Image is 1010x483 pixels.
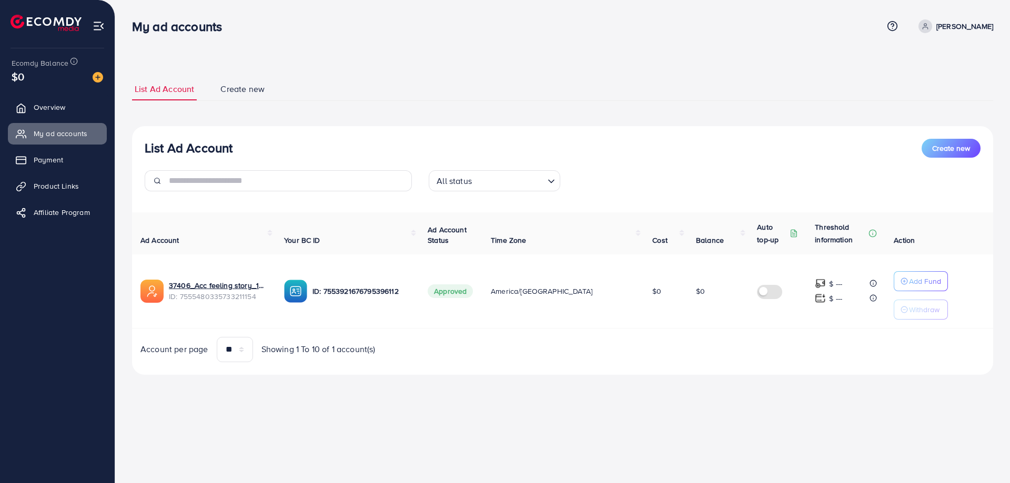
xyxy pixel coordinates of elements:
span: Action [894,235,915,245]
span: Overview [34,102,65,112]
span: My ad accounts [34,128,87,139]
p: ID: 7553921676795396112 [312,285,411,297]
span: $0 [652,286,661,296]
button: Add Fund [894,271,948,291]
a: Product Links [8,176,107,197]
div: <span class='underline'>37406_Acc feeling story_1759147422800</span></br>7555480335733211154 [169,280,267,302]
iframe: Chat [965,436,1002,475]
img: image [93,72,103,83]
span: Create new [932,143,970,153]
button: Withdraw [894,300,948,320]
span: Payment [34,155,63,165]
div: Search for option [429,170,560,191]
img: ic-ads-acc.e4c84228.svg [140,280,164,303]
h3: List Ad Account [145,140,233,156]
span: $0 [696,286,705,296]
img: menu [93,20,105,32]
p: Auto top-up [757,221,787,246]
img: ic-ba-acc.ded83a64.svg [284,280,307,303]
span: Ad Account Status [428,224,467,245]
span: Time Zone [491,235,526,245]
span: Your BC ID [284,235,320,245]
span: Ecomdy Balance [12,58,68,68]
h3: My ad accounts [132,19,230,34]
span: Ad Account [140,235,179,245]
span: ID: 7555480335733211154 [169,291,267,302]
a: 37406_Acc feeling story_1759147422800 [169,280,267,291]
a: Payment [8,149,107,170]
span: Balance [696,235,724,245]
p: [PERSON_NAME] [936,20,993,33]
p: Threshold information [815,221,866,246]
p: Add Fund [909,275,941,287]
p: $ --- [829,292,842,305]
img: top-up amount [815,278,826,289]
span: Affiliate Program [34,207,90,218]
a: Overview [8,97,107,118]
p: $ --- [829,278,842,290]
a: My ad accounts [8,123,107,144]
span: $0 [12,69,24,84]
span: Product Links [34,181,79,191]
span: Account per page [140,343,208,355]
span: All status [435,173,474,189]
span: Showing 1 To 10 of 1 account(s) [261,343,376,355]
img: logo [11,15,82,31]
span: America/[GEOGRAPHIC_DATA] [491,286,592,296]
a: [PERSON_NAME] [914,19,993,33]
span: Approved [428,284,473,298]
span: Create new [220,83,265,95]
a: Affiliate Program [8,202,107,223]
input: Search for option [475,171,543,189]
span: Cost [652,235,668,245]
p: Withdraw [909,303,940,316]
span: List Ad Account [135,83,194,95]
button: Create new [922,139,981,158]
img: top-up amount [815,293,826,304]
